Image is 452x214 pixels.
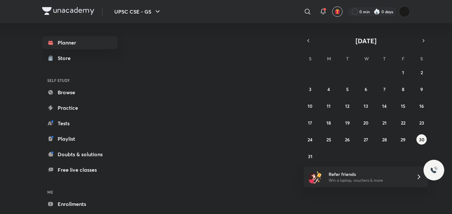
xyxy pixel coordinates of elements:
[420,56,423,62] abbr: Saturday
[58,54,74,62] div: Store
[402,86,404,92] abbr: August 8, 2025
[402,69,404,76] abbr: August 1, 2025
[42,163,117,176] a: Free live classes
[398,101,408,111] button: August 15, 2025
[416,117,427,128] button: August 23, 2025
[308,153,312,159] abbr: August 31, 2025
[430,166,438,174] img: ttu
[305,117,315,128] button: August 17, 2025
[309,86,311,92] abbr: August 3, 2025
[361,134,371,145] button: August 27, 2025
[313,36,419,45] button: [DATE]
[361,117,371,128] button: August 20, 2025
[323,101,334,111] button: August 11, 2025
[419,137,424,143] abbr: August 30, 2025
[42,52,117,65] a: Store
[342,117,353,128] button: August 19, 2025
[379,117,390,128] button: August 21, 2025
[334,9,340,15] img: avatar
[305,134,315,145] button: August 24, 2025
[342,101,353,111] button: August 12, 2025
[305,151,315,161] button: August 31, 2025
[42,7,94,15] img: Company Logo
[419,103,424,109] abbr: August 16, 2025
[342,84,353,94] button: August 5, 2025
[361,101,371,111] button: August 13, 2025
[401,103,405,109] abbr: August 15, 2025
[345,120,350,126] abbr: August 19, 2025
[42,101,117,114] a: Practice
[305,101,315,111] button: August 10, 2025
[382,103,387,109] abbr: August 14, 2025
[401,137,405,143] abbr: August 29, 2025
[382,137,387,143] abbr: August 28, 2025
[416,67,427,77] button: August 2, 2025
[345,137,350,143] abbr: August 26, 2025
[327,103,331,109] abbr: August 11, 2025
[326,120,331,126] abbr: August 18, 2025
[364,56,369,62] abbr: Wednesday
[332,6,343,17] button: avatar
[420,86,423,92] abbr: August 9, 2025
[327,56,331,62] abbr: Monday
[419,120,424,126] abbr: August 23, 2025
[374,8,380,15] img: streak
[356,36,377,45] span: [DATE]
[308,120,312,126] abbr: August 17, 2025
[329,171,408,178] h6: Refer friends
[323,117,334,128] button: August 18, 2025
[309,170,322,183] img: referral
[42,132,117,145] a: Playlist
[416,101,427,111] button: August 16, 2025
[398,134,408,145] button: August 29, 2025
[398,67,408,77] button: August 1, 2025
[379,84,390,94] button: August 7, 2025
[42,36,117,49] a: Planner
[309,56,311,62] abbr: Sunday
[365,86,367,92] abbr: August 6, 2025
[401,120,405,126] abbr: August 22, 2025
[398,117,408,128] button: August 22, 2025
[305,84,315,94] button: August 3, 2025
[42,75,117,86] h6: SELF STUDY
[383,86,386,92] abbr: August 7, 2025
[346,56,349,62] abbr: Tuesday
[326,137,331,143] abbr: August 25, 2025
[42,198,117,210] a: Enrollments
[421,69,423,76] abbr: August 2, 2025
[327,86,330,92] abbr: August 4, 2025
[42,148,117,161] a: Doubts & solutions
[42,86,117,99] a: Browse
[382,120,387,126] abbr: August 21, 2025
[110,5,165,18] button: UPSC CSE - GS
[42,7,94,16] a: Company Logo
[345,103,349,109] abbr: August 12, 2025
[346,86,349,92] abbr: August 5, 2025
[361,84,371,94] button: August 6, 2025
[364,103,368,109] abbr: August 13, 2025
[342,134,353,145] button: August 26, 2025
[329,178,408,183] p: Win a laptop, vouchers & more
[42,117,117,130] a: Tests
[416,84,427,94] button: August 9, 2025
[363,120,368,126] abbr: August 20, 2025
[399,6,410,17] img: Vidhi dubey
[379,101,390,111] button: August 14, 2025
[383,56,386,62] abbr: Thursday
[308,137,312,143] abbr: August 24, 2025
[402,56,404,62] abbr: Friday
[308,103,312,109] abbr: August 10, 2025
[323,134,334,145] button: August 25, 2025
[398,84,408,94] button: August 8, 2025
[379,134,390,145] button: August 28, 2025
[416,134,427,145] button: August 30, 2025
[323,84,334,94] button: August 4, 2025
[42,187,117,198] h6: ME
[364,137,368,143] abbr: August 27, 2025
